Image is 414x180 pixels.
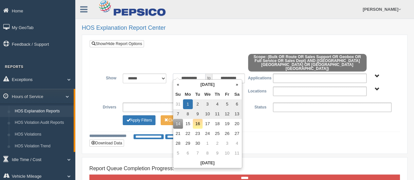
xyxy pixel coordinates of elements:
[193,148,203,158] td: 7
[183,99,193,109] td: 1
[212,109,222,119] td: 11
[183,129,193,139] td: 22
[193,119,203,129] td: 16
[245,87,270,94] label: Locations
[173,99,183,109] td: 31
[232,109,242,119] td: 13
[212,148,222,158] td: 9
[232,90,242,99] th: Sa
[123,115,155,125] button: Change Filter Options
[222,148,232,158] td: 10
[89,139,124,147] button: Download Data
[244,74,269,81] label: Applications
[12,129,74,140] a: HOS Violations
[173,90,183,99] th: Su
[12,106,74,117] a: HOS Explanation Reports
[248,54,367,72] span: Scope: (Bulk OR Route OR Sales Support OR Geobox OR Full Service OR Sales Dept) AND ([GEOGRAPHIC_...
[173,80,183,90] th: «
[183,148,193,158] td: 6
[193,139,203,148] td: 30
[203,148,212,158] td: 8
[222,139,232,148] td: 3
[173,139,183,148] td: 28
[203,119,212,129] td: 17
[173,158,242,168] th: [DATE]
[95,74,119,81] label: Show
[203,109,212,119] td: 10
[12,117,74,129] a: HOS Violation Audit Reports
[89,166,400,172] h4: Report Queue Completion Progress:
[95,103,119,110] label: Drivers
[203,139,212,148] td: 1
[232,139,242,148] td: 4
[232,129,242,139] td: 27
[203,129,212,139] td: 24
[183,80,232,90] th: [DATE]
[222,90,232,99] th: Fr
[212,129,222,139] td: 25
[222,129,232,139] td: 26
[82,25,407,31] h2: HOS Explanation Report Center
[232,148,242,158] td: 11
[183,109,193,119] td: 8
[193,109,203,119] td: 9
[232,119,242,129] td: 20
[12,140,74,152] a: HOS Violation Trend
[90,40,144,47] a: Show/Hide Report Options
[232,80,242,90] th: »
[193,99,203,109] td: 2
[212,119,222,129] td: 18
[183,119,193,129] td: 15
[193,129,203,139] td: 23
[212,90,222,99] th: Th
[206,74,212,83] span: to
[232,99,242,109] td: 6
[173,148,183,158] td: 5
[173,119,183,129] td: 14
[203,90,212,99] th: We
[193,90,203,99] th: Tu
[183,90,193,99] th: Mo
[212,139,222,148] td: 2
[173,129,183,139] td: 21
[173,109,183,119] td: 7
[222,109,232,119] td: 12
[222,119,232,129] td: 19
[203,99,212,109] td: 3
[222,99,232,109] td: 5
[183,139,193,148] td: 29
[244,103,269,110] label: Status
[212,99,222,109] td: 4
[161,115,193,125] button: Change Filter Options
